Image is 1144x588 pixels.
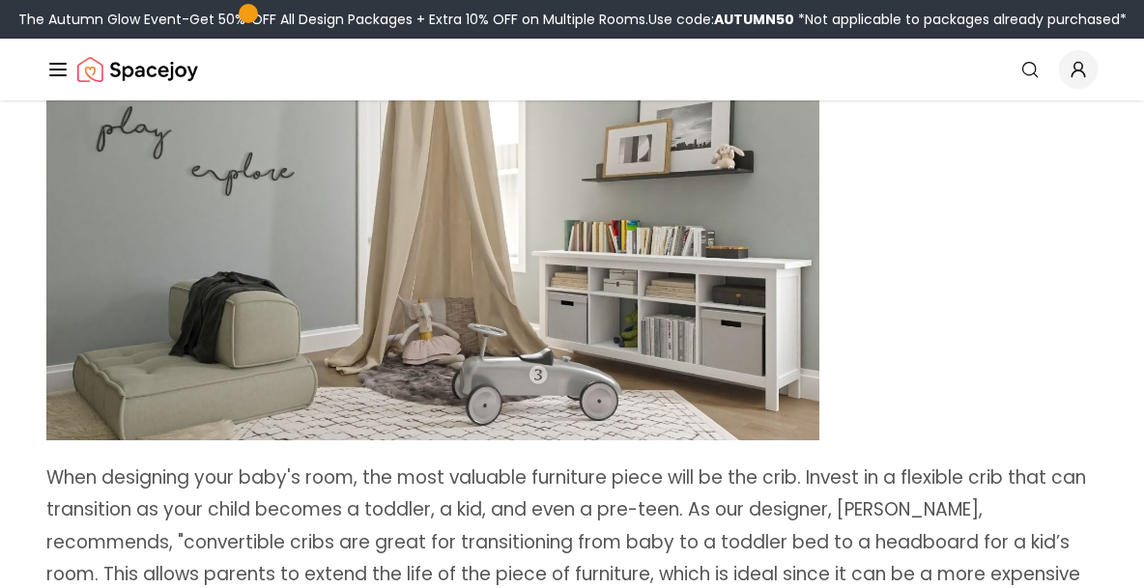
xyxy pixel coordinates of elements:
[77,50,198,89] img: Spacejoy Logo
[714,10,794,29] b: AUTUMN50
[18,10,1127,29] div: The Autumn Glow Event-Get 50% OFF All Design Packages + Extra 10% OFF on Multiple Rooms.
[794,10,1127,29] span: *Not applicable to packages already purchased*
[77,50,198,89] a: Spacejoy
[648,10,794,29] span: Use code:
[46,39,1098,100] nav: Global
